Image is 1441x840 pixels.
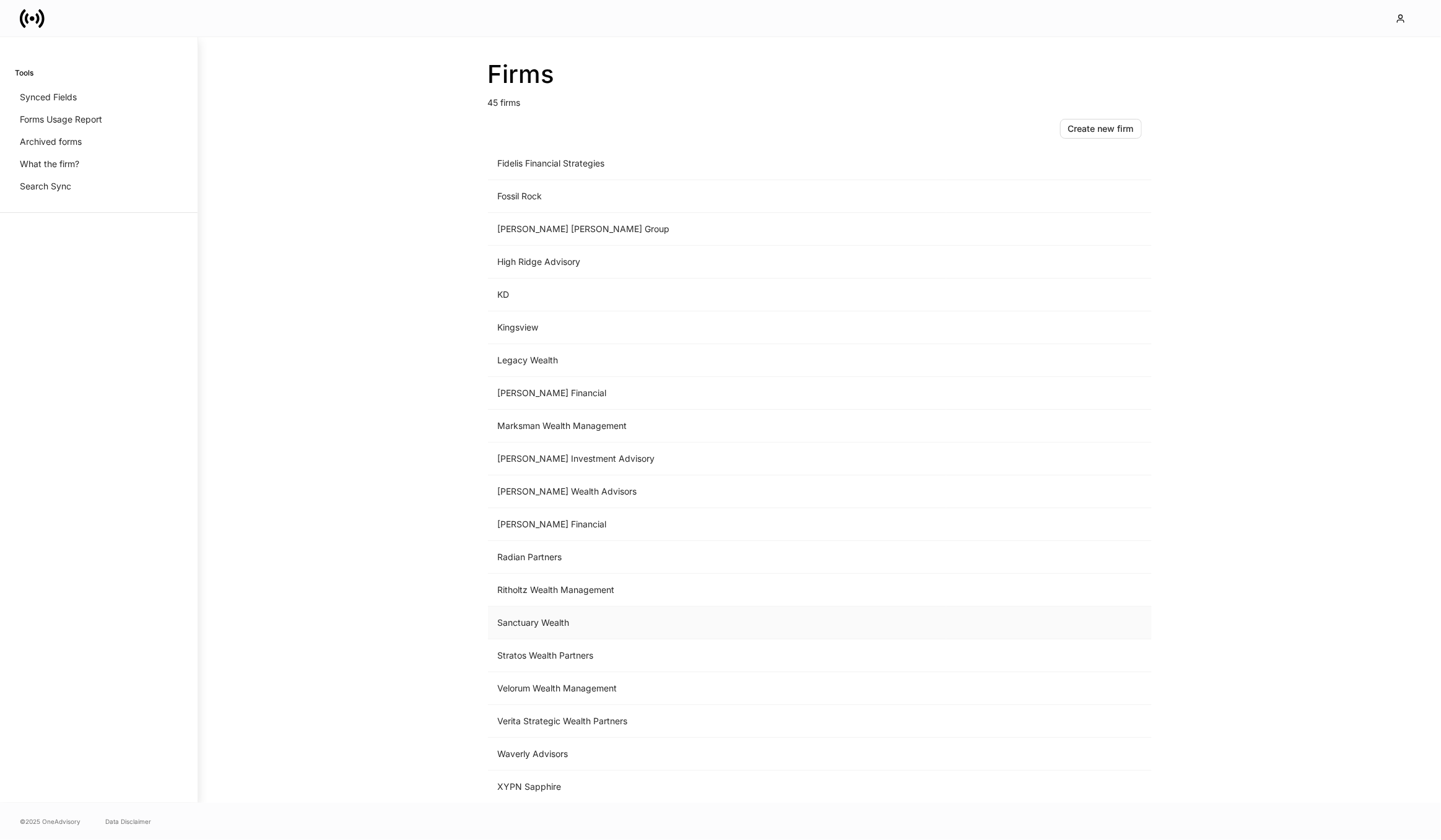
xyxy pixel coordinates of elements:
button: Create new firm [1060,119,1142,139]
a: Search Sync [15,175,183,197]
td: [PERSON_NAME] Financial [488,377,946,410]
td: Sanctuary Wealth [488,607,946,639]
p: Forms Usage Report [20,113,102,126]
td: Marksman Wealth Management [488,410,946,443]
td: KD [488,279,946,311]
td: High Ridge Advisory [488,246,946,279]
td: Fossil Rock [488,180,946,213]
td: Verita Strategic Wealth Partners [488,705,946,738]
td: Kingsview [488,311,946,344]
td: XYPN Sapphire [488,771,946,803]
td: Waverly Advisors [488,738,946,771]
td: Fidelis Financial Strategies [488,147,946,180]
a: Data Disclaimer [105,816,151,826]
div: Create new firm [1068,124,1134,133]
h2: Firms [488,59,1152,89]
td: Legacy Wealth [488,344,946,377]
td: [PERSON_NAME] Wealth Advisors [488,475,946,508]
td: [PERSON_NAME] Financial [488,508,946,541]
a: Forms Usage Report [15,108,183,131]
p: What the firm? [20,158,79,170]
p: Search Sync [20,180,71,193]
p: 45 firms [488,89,1152,109]
td: [PERSON_NAME] [PERSON_NAME] Group [488,213,946,246]
h6: Tools [15,67,33,79]
td: Velorum Wealth Management [488,672,946,705]
td: Radian Partners [488,541,946,574]
p: Synced Fields [20,91,77,103]
a: Archived forms [15,131,183,153]
td: Stratos Wealth Partners [488,639,946,672]
a: Synced Fields [15,86,183,108]
td: Ritholtz Wealth Management [488,574,946,607]
td: [PERSON_NAME] Investment Advisory [488,443,946,475]
a: What the firm? [15,153,183,175]
span: © 2025 OneAdvisory [20,816,81,826]
p: Archived forms [20,136,82,148]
